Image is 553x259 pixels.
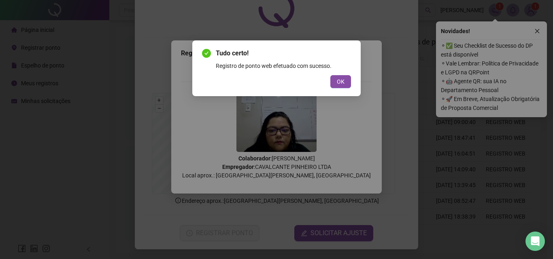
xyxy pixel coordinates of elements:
[216,61,351,70] div: Registro de ponto web efetuado com sucesso.
[216,48,351,58] span: Tudo certo!
[202,49,211,58] span: check-circle
[525,232,545,251] div: Open Intercom Messenger
[337,77,345,86] span: OK
[330,75,351,88] button: OK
